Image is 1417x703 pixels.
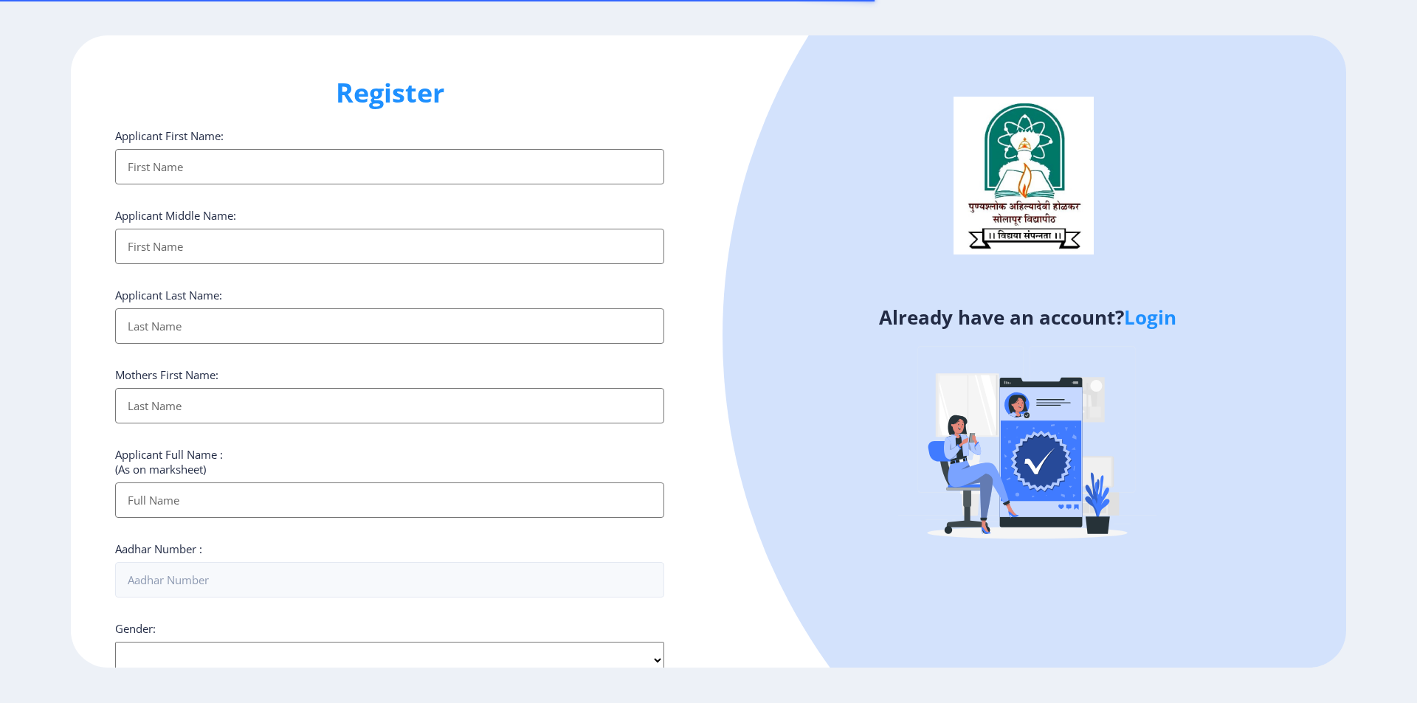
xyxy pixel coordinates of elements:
label: Mothers First Name: [115,367,218,382]
label: Applicant Full Name : (As on marksheet) [115,447,223,477]
a: Login [1124,304,1176,330]
img: Verified-rafiki.svg [898,318,1156,576]
input: Last Name [115,308,664,344]
h1: Register [115,75,664,111]
img: logo [954,97,1094,254]
input: Last Name [115,388,664,423]
input: First Name [115,229,664,264]
label: Applicant First Name: [115,128,224,143]
label: Applicant Middle Name: [115,208,236,223]
label: Applicant Last Name: [115,288,222,302]
label: Aadhar Number : [115,541,202,556]
label: Gender: [115,621,156,636]
h4: Already have an account? [720,305,1335,329]
input: First Name [115,149,664,184]
input: Aadhar Number [115,562,664,598]
input: Full Name [115,482,664,518]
